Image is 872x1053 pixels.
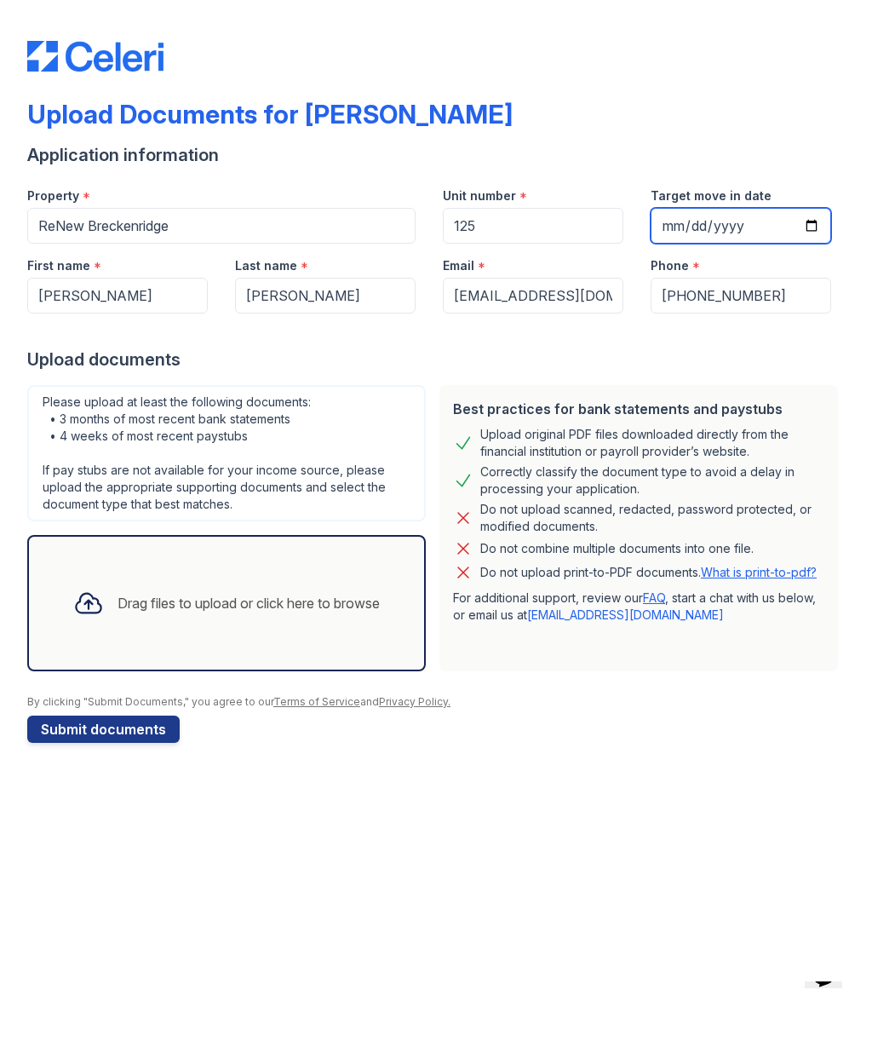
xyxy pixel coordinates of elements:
a: FAQ [643,590,665,605]
a: [EMAIL_ADDRESS][DOMAIN_NAME] [527,607,724,622]
div: Please upload at least the following documents: • 3 months of most recent bank statements • 4 wee... [27,385,426,521]
label: Phone [651,257,689,274]
div: Do not combine multiple documents into one file. [480,538,754,559]
label: Email [443,257,474,274]
div: Correctly classify the document type to avoid a delay in processing your application. [480,463,824,498]
p: Do not upload print-to-PDF documents. [480,564,817,581]
label: Last name [235,257,297,274]
label: Unit number [443,187,516,204]
p: For additional support, review our , start a chat with us below, or email us at [453,590,824,624]
label: First name [27,257,90,274]
button: Submit documents [27,716,180,743]
div: Upload Documents for [PERSON_NAME] [27,99,513,129]
div: Upload original PDF files downloaded directly from the financial institution or payroll provider’... [480,426,824,460]
div: Application information [27,143,845,167]
iframe: chat widget [798,981,855,1036]
div: Do not upload scanned, redacted, password protected, or modified documents. [480,501,824,535]
a: Privacy Policy. [379,695,450,708]
label: Property [27,187,79,204]
div: Best practices for bank statements and paystubs [453,399,824,419]
div: By clicking "Submit Documents," you agree to our and [27,695,845,709]
div: Upload documents [27,348,845,371]
div: Drag files to upload or click here to browse [118,593,380,613]
a: What is print-to-pdf? [701,565,817,579]
label: Target move in date [651,187,772,204]
a: Terms of Service [273,695,360,708]
img: CE_Logo_Blue-a8612792a0a2168367f1c8372b55b34899dd931a85d93a1a3d3e32e68fde9ad4.png [27,41,163,72]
